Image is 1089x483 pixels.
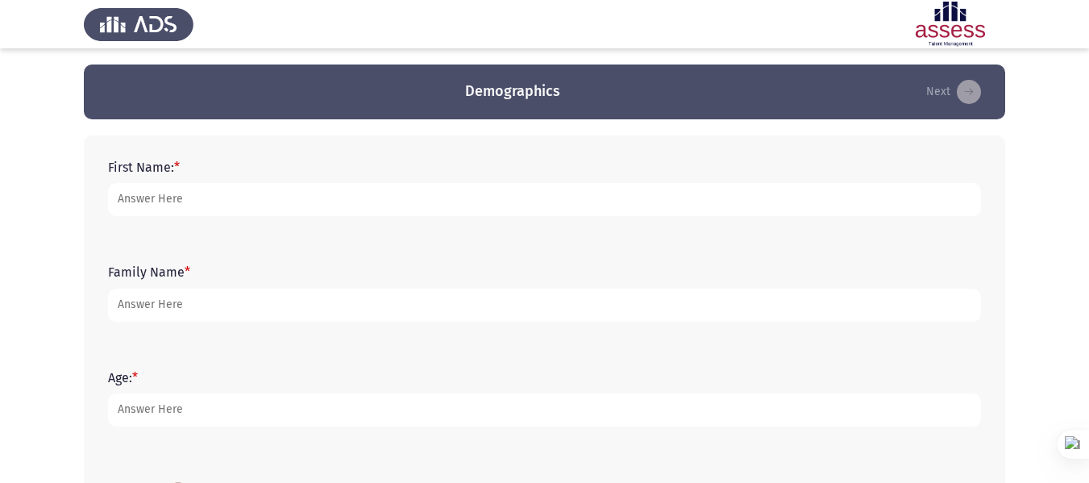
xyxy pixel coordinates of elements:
input: add answer text [108,183,981,216]
button: load next page [921,79,986,105]
input: add answer text [108,289,981,322]
label: First Name: [108,160,180,175]
h3: Demographics [465,81,560,102]
img: Assessment logo of ASSESS English Language Assessment (3 Module) (Ba - IB) [896,2,1005,47]
input: add answer text [108,393,981,427]
label: Age: [108,370,138,385]
img: Assess Talent Management logo [84,2,193,47]
label: Family Name [108,264,190,280]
